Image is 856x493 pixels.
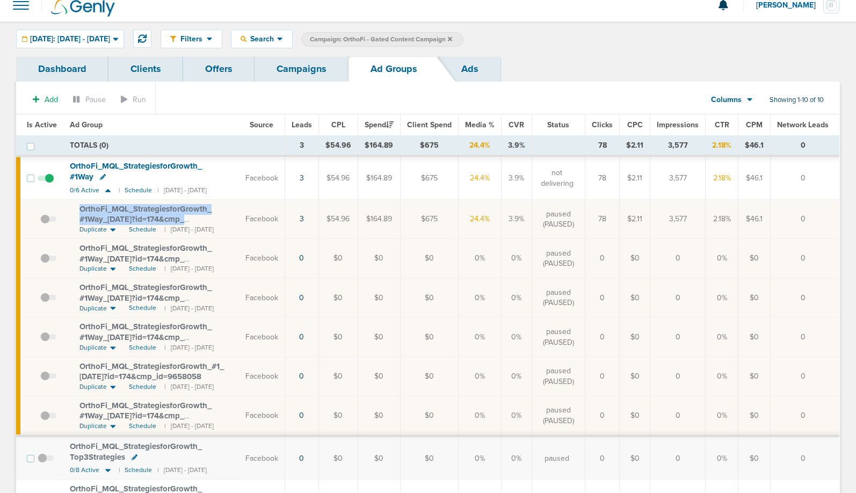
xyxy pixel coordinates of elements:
td: 3.9% [501,136,532,156]
span: OrthoFi_ MQL_ StrategiesforGrowth_ #1Way_ [DATE]?id=174&cmp_ id=9658058 [79,243,212,274]
td: paused (PAUSED) [532,200,585,239]
span: OrthoFi_ MQL_ StrategiesforGrowth_ #1Way [70,161,202,182]
td: 2.18% [706,136,738,156]
a: Clients [108,56,183,82]
td: $164.89 [358,136,400,156]
span: Duplicate [79,264,107,273]
td: $0 [620,317,650,357]
span: [PERSON_NAME] [756,2,823,9]
span: Source [250,120,273,129]
span: OrthoFi_ MQL_ StrategiesforGrowth_ #1Way_ [DATE]?id=174&cmp_ id=9658058 [79,204,212,235]
td: $2.11 [620,136,650,156]
span: Duplicate [79,304,107,313]
td: paused (PAUSED) [532,239,585,278]
small: Schedule [125,466,152,474]
td: Facebook [239,357,285,396]
small: | [DATE] - [DATE] [157,466,207,474]
td: 3,577 [650,136,706,156]
td: 3.9% [501,156,532,199]
span: Network Leads [777,120,829,129]
td: $675 [400,200,458,239]
small: | [DATE] - [DATE] [164,382,214,392]
a: 0 [299,411,304,420]
td: 0 [650,436,706,480]
a: Ads [439,56,500,82]
td: Facebook [239,200,285,239]
td: 78 [585,136,620,156]
td: 0 [650,239,706,278]
td: 24.4% [458,136,501,156]
span: Columns [711,95,742,105]
span: OrthoFi_ MQL_ StrategiesforGrowth_ #1Way_ [DATE]?id=174&cmp_ id=9658058 [79,401,212,431]
td: $0 [400,278,458,317]
span: Media % [465,120,495,129]
td: 0% [706,357,738,396]
td: $0 [318,357,358,396]
td: 0% [706,239,738,278]
td: $0 [400,239,458,278]
td: $0 [620,436,650,480]
a: 0 [299,372,304,381]
td: $0 [620,357,650,396]
td: $2.11 [620,156,650,199]
td: 0% [458,436,501,480]
a: 3 [300,214,304,223]
td: $0 [620,278,650,317]
small: | [DATE] - [DATE] [164,225,214,234]
span: CTR [715,120,729,129]
span: Spend [365,120,394,129]
span: Schedule [129,225,156,234]
td: $675 [400,156,458,199]
td: $2.11 [620,200,650,239]
td: Facebook [239,396,285,436]
a: 0 [299,332,304,342]
td: $0 [620,239,650,278]
td: $0 [358,396,400,436]
td: 0% [458,396,501,436]
td: Facebook [239,156,285,199]
td: Facebook [239,317,285,357]
small: Schedule [125,186,152,194]
td: $54.96 [318,200,358,239]
td: paused (PAUSED) [532,278,585,317]
td: 0 [585,357,620,396]
small: | [DATE] - [DATE] [164,343,214,352]
span: Duplicate [79,382,107,392]
td: $0 [400,317,458,357]
td: 3.9% [501,200,532,239]
a: 0 [299,253,304,263]
td: $0 [318,239,358,278]
td: $0 [400,357,458,396]
span: OrthoFi_ MQL_ StrategiesforGrowth_ #1Way_ [DATE]?id=174&cmp_ id=9658058 [79,282,212,313]
td: 0% [501,436,532,480]
small: | [DATE] - [DATE] [164,304,214,313]
td: $46.1 [738,200,771,239]
td: 0 [650,357,706,396]
td: 0% [501,239,532,278]
span: Filters [176,34,207,44]
td: 0% [458,278,501,317]
td: 0% [501,317,532,357]
span: OrthoFi_ MQL_ StrategiesforGrowth_ #1Way_ [DATE]?id=174&cmp_ id=9658058 [79,322,212,352]
td: 0% [458,239,501,278]
td: $0 [738,436,771,480]
td: $0 [358,317,400,357]
td: $0 [400,396,458,436]
td: 0 [771,200,840,239]
span: Duplicate [79,225,107,234]
td: $0 [738,239,771,278]
td: 0 [771,278,840,317]
td: paused (PAUSED) [532,396,585,436]
td: $46.1 [738,136,771,156]
span: Ad Group [70,120,103,129]
a: Ad Groups [349,56,439,82]
td: 0 [771,357,840,396]
small: | [DATE] - [DATE] [164,422,214,431]
td: $0 [318,278,358,317]
span: Schedule [129,303,156,313]
span: Impressions [657,120,699,129]
td: $0 [318,317,358,357]
td: $54.96 [318,156,358,199]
